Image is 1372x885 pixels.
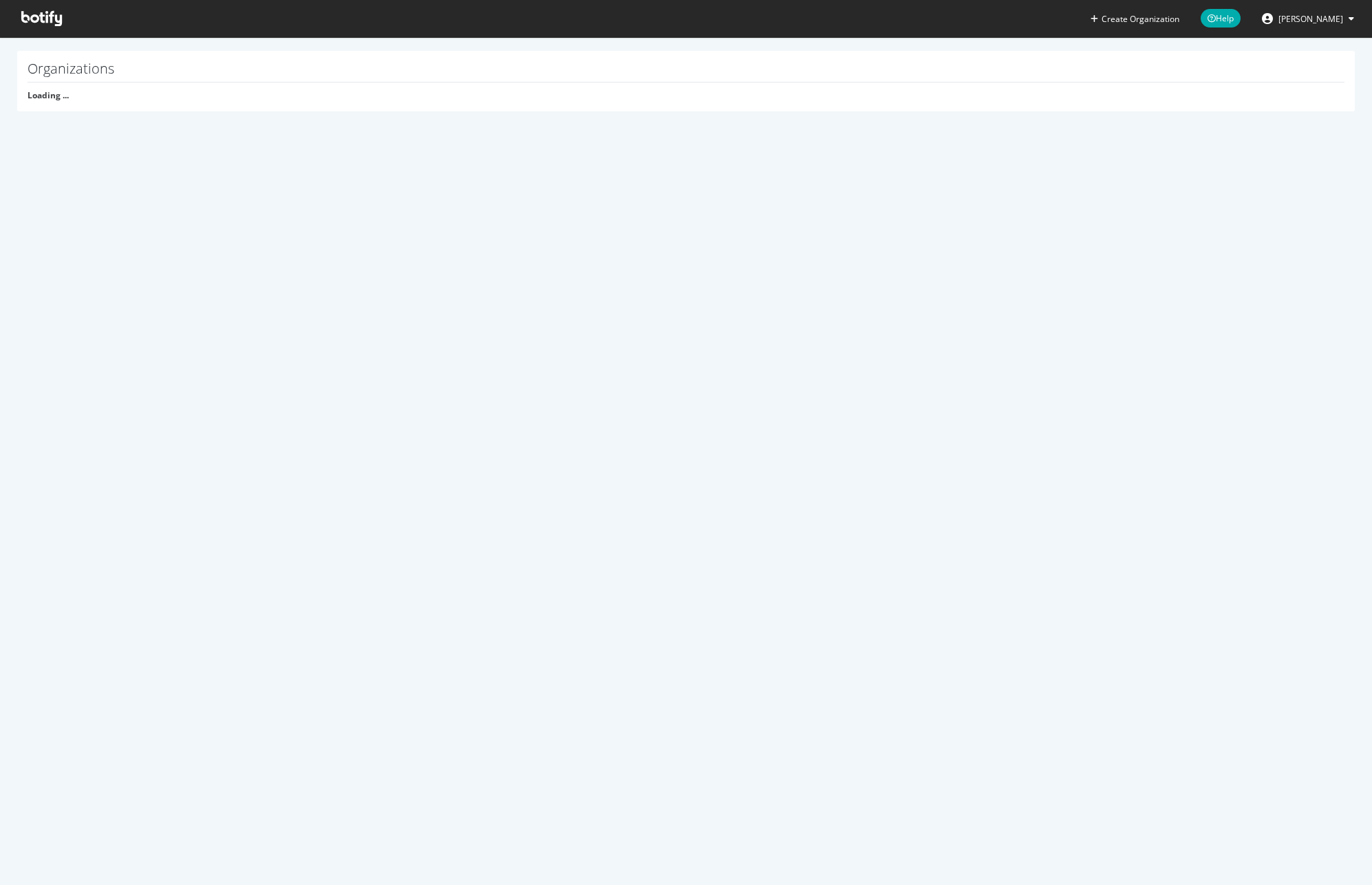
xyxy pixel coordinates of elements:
[1278,13,1343,25] span: Jason Mandragona
[1090,12,1180,25] button: Create Organization
[1201,9,1241,28] span: Help
[28,61,1344,83] h1: Organizations
[1251,8,1365,30] button: [PERSON_NAME]
[28,89,69,101] strong: Loading ...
